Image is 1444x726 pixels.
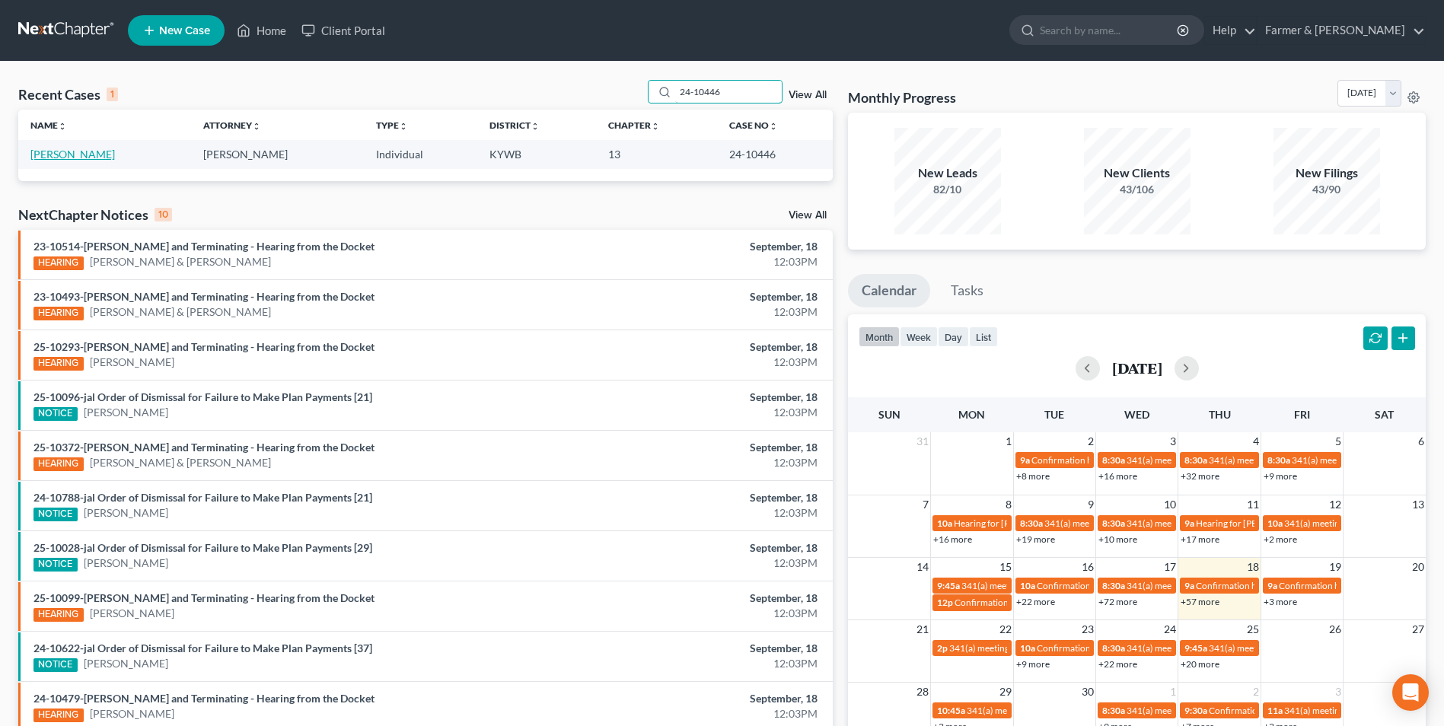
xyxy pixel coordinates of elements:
div: September, 18 [566,390,818,405]
span: 2 [1251,683,1261,701]
a: 23-10514-[PERSON_NAME] and Terminating - Hearing from the Docket [33,240,375,253]
span: 21 [915,620,930,638]
div: 12:03PM [566,355,818,370]
span: Tue [1044,408,1064,421]
a: 24-10788-jal Order of Dismissal for Failure to Make Plan Payments [21] [33,491,372,504]
span: 30 [1080,683,1095,701]
span: 18 [1245,558,1261,576]
div: HEARING [33,608,84,622]
span: Hearing for [PERSON_NAME] [1196,517,1315,529]
a: View All [789,210,827,221]
button: list [969,326,998,347]
span: 8 [1004,495,1013,514]
a: [PERSON_NAME] [30,148,115,161]
span: 1 [1168,683,1178,701]
span: 9:30a [1184,705,1207,716]
div: HEARING [33,256,84,270]
a: 24-10622-jal Order of Dismissal for Failure to Make Plan Payments [37] [33,642,372,654]
span: 23 [1080,620,1095,638]
span: 341(a) meeting for [PERSON_NAME] & [PERSON_NAME] [1127,580,1354,591]
div: September, 18 [566,289,818,304]
span: 14 [915,558,930,576]
td: 13 [596,140,717,168]
a: +9 more [1264,470,1297,482]
span: 8:30a [1102,580,1125,591]
a: Nameunfold_more [30,119,67,131]
td: Individual [364,140,477,168]
span: 9a [1020,454,1030,466]
div: September, 18 [566,339,818,355]
span: Confirmation hearing for [PERSON_NAME] [1209,705,1382,716]
a: 23-10493-[PERSON_NAME] and Terminating - Hearing from the Docket [33,290,375,303]
a: [PERSON_NAME] [84,556,168,571]
div: 12:03PM [566,505,818,521]
span: 341(a) meeting for [PERSON_NAME] [949,642,1096,654]
span: 3 [1168,432,1178,451]
span: 10:45a [937,705,965,716]
a: +9 more [1016,658,1050,670]
span: 20 [1411,558,1426,576]
div: 10 [155,208,172,221]
a: Districtunfold_more [489,119,540,131]
span: Confirmation hearing for [PERSON_NAME] [1037,580,1210,591]
i: unfold_more [252,122,261,131]
i: unfold_more [769,122,778,131]
span: 13 [1411,495,1426,514]
span: Thu [1209,408,1231,421]
h3: Monthly Progress [848,88,956,107]
div: September, 18 [566,691,818,706]
a: +19 more [1016,533,1055,545]
a: [PERSON_NAME] [90,355,174,370]
span: Hearing for [PERSON_NAME] & [PERSON_NAME] [954,517,1153,529]
span: 19 [1328,558,1343,576]
td: 24-10446 [717,140,833,168]
span: 4 [1251,432,1261,451]
div: Open Intercom Messenger [1392,674,1429,711]
a: +22 more [1016,596,1055,607]
span: 8:30a [1267,454,1290,466]
span: 12p [937,597,953,608]
a: +20 more [1181,658,1219,670]
div: 1 [107,88,118,101]
button: week [900,326,938,347]
span: 10a [1020,642,1035,654]
div: September, 18 [566,239,818,254]
div: NOTICE [33,658,78,672]
span: 16 [1080,558,1095,576]
button: month [859,326,900,347]
a: +3 more [1264,596,1297,607]
a: [PERSON_NAME] [90,706,174,721]
a: Calendar [848,274,930,307]
span: 12 [1328,495,1343,514]
div: 12:03PM [566,304,818,320]
span: 25 [1245,620,1261,638]
span: Confirmation hearing for [PERSON_NAME] [1196,580,1369,591]
a: Help [1205,17,1256,44]
div: New Clients [1084,164,1191,182]
span: 15 [998,558,1013,576]
div: 12:03PM [566,254,818,269]
a: +57 more [1181,596,1219,607]
span: 3 [1334,683,1343,701]
input: Search by name... [675,81,782,103]
span: 10 [1162,495,1178,514]
a: Typeunfold_more [376,119,408,131]
div: NOTICE [33,508,78,521]
a: [PERSON_NAME] & [PERSON_NAME] [90,304,271,320]
span: 22 [998,620,1013,638]
div: 82/10 [894,182,1001,197]
span: 341(a) meeting for [PERSON_NAME] [1284,517,1431,529]
span: 2p [937,642,948,654]
a: Farmer & [PERSON_NAME] [1258,17,1425,44]
span: 10a [937,517,952,529]
button: day [938,326,969,347]
div: September, 18 [566,540,818,556]
span: Sun [878,408,901,421]
span: 8:30a [1102,642,1125,654]
span: Sat [1375,408,1394,421]
div: NOTICE [33,558,78,572]
a: 25-10096-jal Order of Dismissal for Failure to Make Plan Payments [21] [33,390,372,403]
span: 9:45a [1184,642,1207,654]
a: +32 more [1181,470,1219,482]
span: 2 [1086,432,1095,451]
